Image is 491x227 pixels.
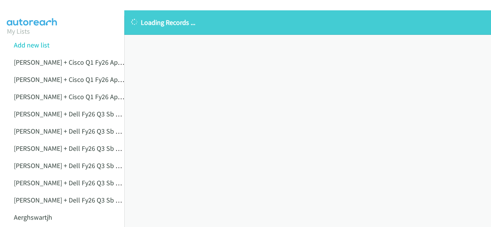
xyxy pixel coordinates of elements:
p: Loading Records ... [131,17,484,28]
a: [PERSON_NAME] + Dell Fy26 Q3 Sb Csg A Uy45y435y [14,196,164,204]
a: Aerghswartjh [14,213,52,222]
a: [PERSON_NAME] + Cisco Q1 Fy26 Apjc [PERSON_NAME] [14,58,172,67]
a: [PERSON_NAME] + Dell Fy26 Q3 Sb Csg Au;Klm[Lkm'lm'l; [14,109,177,118]
a: [PERSON_NAME] + Dell Fy26 Q3 Sb Csg A Uojnon [14,127,154,136]
a: [PERSON_NAME] + Dell Fy26 Q3 Sb Csg A Usmjsjhgm [14,161,165,170]
a: [PERSON_NAME] + Dell Fy26 Q3 Sb Csg A Uuilduk [14,178,156,187]
a: Add new list [14,41,49,49]
a: [PERSON_NAME] + Cisco Q1 Fy26 Apjc An Zijniujbn [14,75,158,84]
a: [PERSON_NAME] + Cisco Q1 Fy26 Apjc An Zsfghs [14,92,152,101]
a: My Lists [7,27,30,36]
a: [PERSON_NAME] + Dell Fy26 Q3 Sb Csg A Urazghk [14,144,157,153]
